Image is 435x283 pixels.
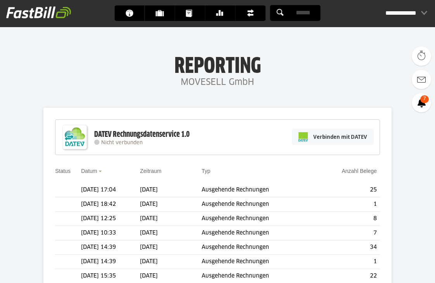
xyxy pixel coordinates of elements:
td: [DATE] [140,212,202,226]
a: Typ [202,168,211,174]
td: Ausgehende Rechnungen [202,212,316,226]
td: [DATE] 14:39 [81,255,140,269]
td: [DATE] 10:33 [81,226,140,240]
td: 7 [316,226,380,240]
td: 25 [316,183,380,197]
td: 8 [316,212,380,226]
td: Ausgehende Rechnungen [202,183,316,197]
a: 7 [412,93,431,112]
td: [DATE] [140,226,202,240]
a: Zeitraum [140,168,161,174]
span: 7 [420,95,429,103]
td: [DATE] 14:39 [81,240,140,255]
a: Anzahl Belege [342,168,376,174]
a: Dashboard [115,5,145,21]
td: [DATE] 12:25 [81,212,140,226]
iframe: Öffnet ein Widget, in dem Sie weitere Informationen finden [375,260,427,279]
span: Dashboard [126,5,138,21]
td: [DATE] [140,255,202,269]
img: fastbill_logo_white.png [6,6,71,19]
span: Banking [216,5,229,21]
img: DATEV-Datenservice Logo [59,122,90,153]
a: Status [55,168,71,174]
td: [DATE] 17:04 [81,183,140,197]
td: [DATE] [140,240,202,255]
td: 1 [316,255,380,269]
a: Verbinden mit DATEV [292,129,374,145]
span: Dokumente [186,5,199,21]
span: Nicht verbunden [101,140,143,145]
td: Ausgehende Rechnungen [202,240,316,255]
td: [DATE] [140,183,202,197]
img: pi-datev-logo-farbig-24.svg [299,132,308,141]
td: Ausgehende Rechnungen [202,226,316,240]
span: Kunden [156,5,169,21]
h1: Reporting [78,55,357,75]
td: 1 [316,197,380,212]
img: sort_desc.gif [98,171,104,172]
a: Finanzen [236,5,266,21]
span: Finanzen [247,5,259,21]
a: Kunden [145,5,175,21]
a: Dokumente [175,5,205,21]
td: [DATE] 18:42 [81,197,140,212]
a: Banking [205,5,235,21]
td: Ausgehende Rechnungen [202,255,316,269]
a: Datum [81,168,97,174]
div: DATEV Rechnungsdatenservice 1.0 [94,129,190,140]
td: 34 [316,240,380,255]
td: Ausgehende Rechnungen [202,197,316,212]
span: Verbinden mit DATEV [313,133,367,141]
td: [DATE] [140,197,202,212]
